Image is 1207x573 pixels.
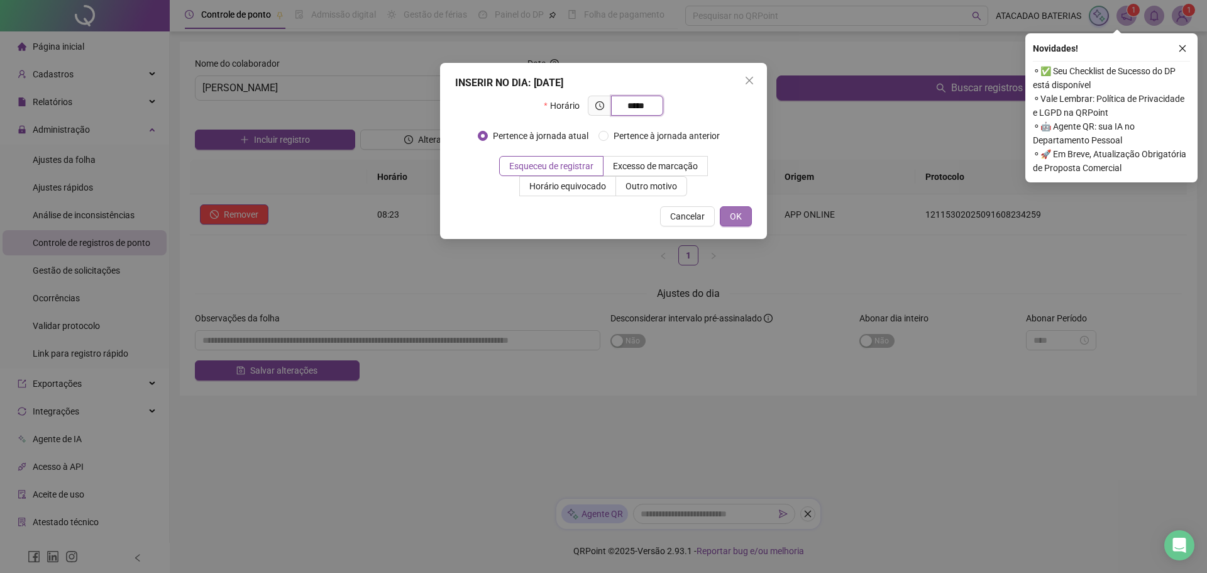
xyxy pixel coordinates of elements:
[613,161,698,171] span: Excesso de marcação
[1033,147,1190,175] span: ⚬ 🚀 Em Breve, Atualização Obrigatória de Proposta Comercial
[609,129,725,143] span: Pertence à jornada anterior
[595,101,604,110] span: clock-circle
[1178,44,1187,53] span: close
[739,70,759,91] button: Close
[544,96,587,116] label: Horário
[626,181,677,191] span: Outro motivo
[529,181,606,191] span: Horário equivocado
[720,206,752,226] button: OK
[509,161,593,171] span: Esqueceu de registrar
[1033,64,1190,92] span: ⚬ ✅ Seu Checklist de Sucesso do DP está disponível
[1033,42,1078,55] span: Novidades !
[455,75,752,91] div: INSERIR NO DIA : [DATE]
[660,206,715,226] button: Cancelar
[670,209,705,223] span: Cancelar
[744,75,754,86] span: close
[1033,120,1190,147] span: ⚬ 🤖 Agente QR: sua IA no Departamento Pessoal
[1033,92,1190,120] span: ⚬ Vale Lembrar: Política de Privacidade e LGPD na QRPoint
[488,129,593,143] span: Pertence à jornada atual
[730,209,742,223] span: OK
[1164,530,1194,560] div: Open Intercom Messenger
